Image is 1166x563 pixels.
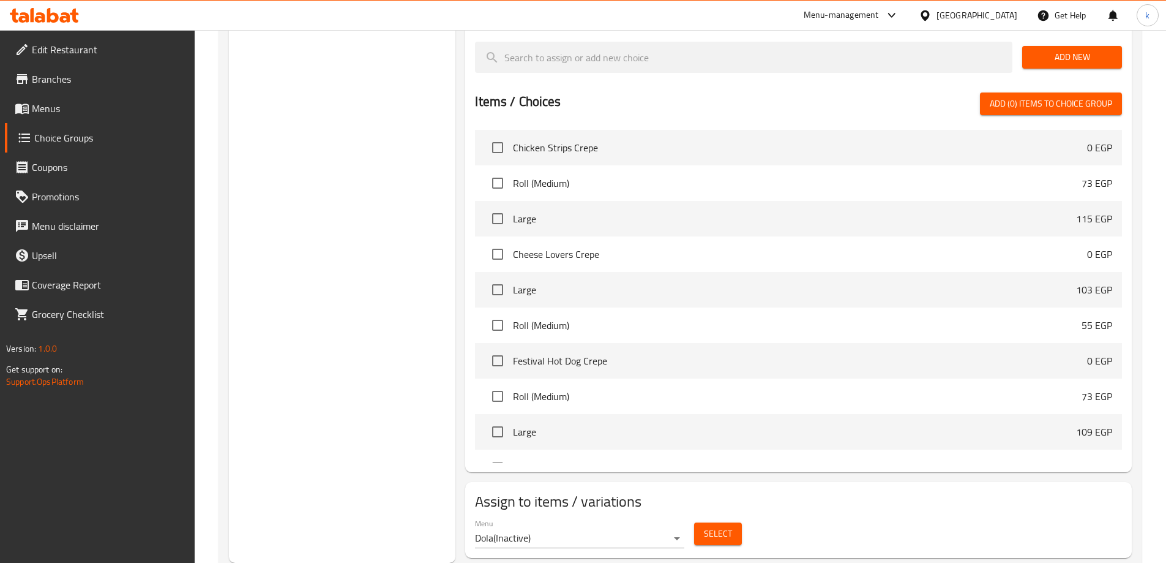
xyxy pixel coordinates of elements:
span: Select choice [485,170,510,196]
span: Select choice [485,206,510,232]
a: Edit Restaurant [5,35,195,64]
p: 115 EGP [1076,211,1112,226]
a: Support.OpsPlatform [6,374,84,390]
h2: Assign to items / variations [475,492,1122,512]
p: 0 EGP [1087,353,1112,368]
span: Promotions [32,189,185,204]
span: Meat Lovers Crepe [513,460,1087,475]
span: Select choice [485,348,510,374]
span: Select choice [485,277,510,303]
span: Roll (Medium) [513,389,1082,404]
span: Add New [1032,50,1112,65]
a: Coupons [5,153,195,182]
button: Add New [1022,46,1122,69]
span: Roll (Medium) [513,176,1082,191]
span: Cheese Lovers Crepe [513,247,1087,262]
p: 0 EGP [1087,460,1112,475]
button: Add (0) items to choice group [980,93,1122,115]
a: Menu disclaimer [5,211,195,241]
p: 55 EGP [1082,318,1112,333]
span: k [1145,9,1149,22]
span: 1.0.0 [38,341,57,357]
a: Upsell [5,241,195,270]
a: Grocery Checklist [5,300,195,329]
span: Select [704,526,732,542]
a: Menus [5,94,195,123]
span: Upsell [32,248,185,263]
div: Dola(Inactive) [475,529,684,548]
span: Select choice [485,455,510,480]
div: Menu-management [804,8,879,23]
span: Coverage Report [32,278,185,292]
a: Branches [5,64,195,94]
input: search [475,42,1012,73]
p: 0 EGP [1087,140,1112,155]
span: Large [513,211,1076,226]
span: Branches [32,72,185,86]
span: Select choice [485,384,510,409]
p: 73 EGP [1082,389,1112,404]
span: Select choice [485,241,510,267]
span: Coupons [32,160,185,175]
span: Menu disclaimer [32,219,185,233]
span: Add (0) items to choice group [990,96,1112,111]
p: 73 EGP [1082,176,1112,191]
p: 103 EGP [1076,282,1112,297]
span: Select choice [485,135,510,161]
span: Select choice [485,419,510,445]
label: Menu [475,520,493,527]
h2: Items / Choices [475,93,561,111]
div: [GEOGRAPHIC_DATA] [936,9,1017,22]
span: Large [513,425,1076,439]
span: Grocery Checklist [32,307,185,322]
a: Promotions [5,182,195,211]
span: Chicken Strips Crepe [513,140,1087,155]
span: Edit Restaurant [32,42,185,57]
a: Choice Groups [5,123,195,153]
p: 0 EGP [1087,247,1112,262]
span: Select choice [485,312,510,338]
button: Select [694,523,742,545]
span: Get support on: [6,361,62,377]
span: Menus [32,101,185,116]
span: Version: [6,341,36,357]
span: Choice Groups [34,130,185,145]
span: Roll (Medium) [513,318,1082,333]
p: 109 EGP [1076,425,1112,439]
a: Coverage Report [5,270,195,300]
span: Large [513,282,1076,297]
span: Festival Hot Dog Crepe [513,353,1087,368]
